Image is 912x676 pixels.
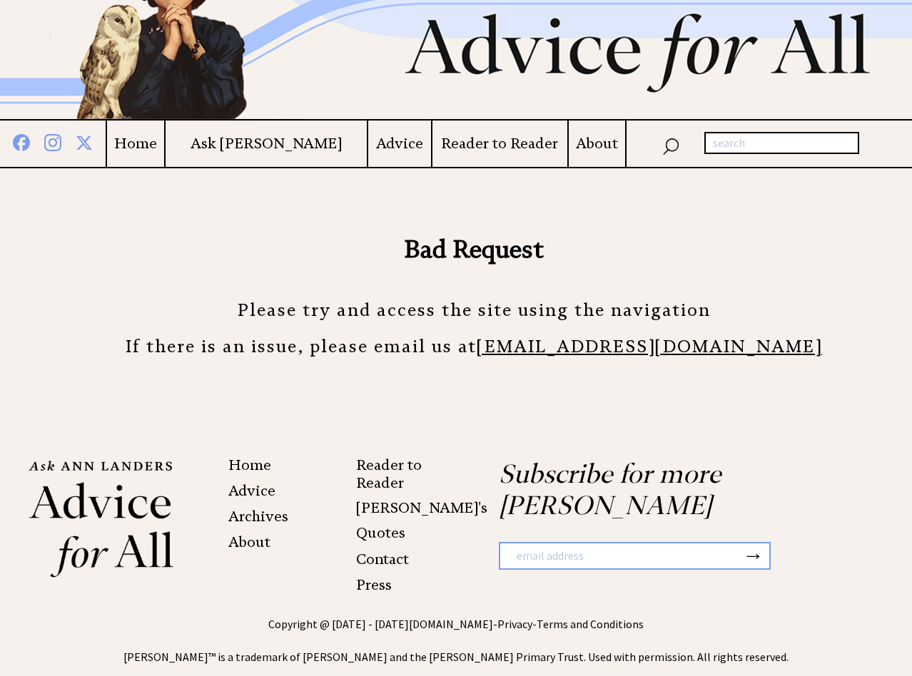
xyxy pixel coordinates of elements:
input: search [704,132,859,155]
a: About [569,135,625,153]
a: Reader to Reader [356,456,422,491]
div: Subscribe for more [PERSON_NAME] [456,459,883,615]
input: email address [500,543,743,569]
a: Privacy [497,617,532,631]
a: Terms and Conditions [537,617,644,631]
img: facebook%20blue.png [13,131,30,151]
a: Contact [356,550,409,568]
a: Home [107,135,164,153]
a: Advice [368,135,431,153]
a: [PERSON_NAME]'s Quotes [356,499,487,541]
center: Please try and access the site using the navigation [78,298,869,322]
img: Ann%20Landers%20footer%20logo_small.png [29,459,174,578]
a: Home [228,456,271,473]
button: → [743,543,764,568]
a: Ask [PERSON_NAME] [166,135,366,153]
img: x%20blue.png [76,132,93,151]
a: Advice [228,482,275,499]
a: Reader to Reader [432,135,568,153]
a: Press [356,576,392,593]
a: About [228,533,270,550]
img: instagram%20blue.png [44,131,61,151]
a: [EMAIL_ADDRESS][DOMAIN_NAME] [477,324,822,357]
center: Bad Request [78,232,869,266]
center: If there is an issue, please email us at [78,334,869,359]
a: [DOMAIN_NAME] [409,617,493,631]
img: search_nav.png [662,135,679,155]
span: Copyright @ [DATE] - [DATE] - - [PERSON_NAME]™ is a trademark of [PERSON_NAME] and the [PERSON_NA... [123,617,789,664]
a: Archives [228,508,288,525]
